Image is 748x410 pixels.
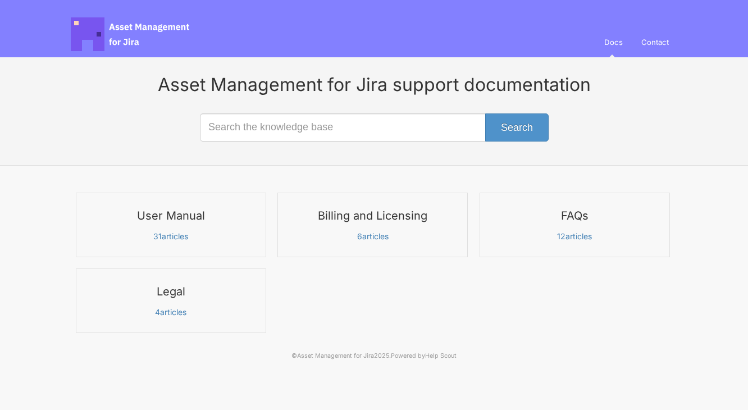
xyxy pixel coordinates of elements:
span: 4 [156,307,161,317]
span: Asset Management for Jira Docs [71,17,191,51]
span: 6 [358,231,363,241]
h3: Legal [83,284,259,299]
span: Search [501,122,533,133]
p: articles [83,231,259,242]
span: Powered by [390,352,452,359]
a: Help Scout [422,352,452,359]
a: Asset Management for Jira [302,352,374,359]
p: articles [285,231,460,242]
a: Contact [635,27,677,57]
h3: User Manual [83,208,259,223]
a: Docs [600,27,633,57]
button: Search [485,113,549,142]
h3: Billing and Licensing [285,208,460,223]
input: Search the knowledge base [200,113,548,142]
h3: FAQs [487,208,663,223]
a: FAQs 12articles [480,193,670,257]
a: User Manual 31articles [76,193,266,257]
p: articles [83,307,259,317]
span: 31 [155,231,162,241]
p: articles [487,231,663,242]
a: Legal 4articles [76,268,266,333]
p: © 2025. [71,351,677,361]
a: Billing and Licensing 6articles [277,193,468,257]
span: 12 [559,231,566,241]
